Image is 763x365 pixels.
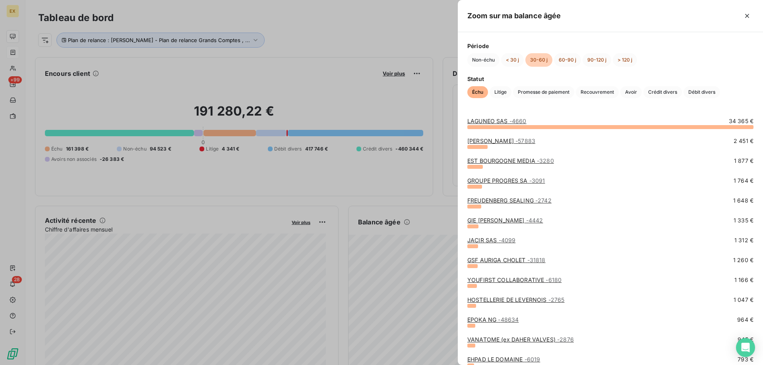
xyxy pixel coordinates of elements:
button: Recouvrement [576,86,619,98]
span: - 4660 [509,118,527,124]
button: Crédit divers [643,86,682,98]
span: 945 € [738,336,753,344]
a: GIE [PERSON_NAME] [467,217,543,224]
span: - 57883 [515,137,535,144]
span: 1 047 € [734,296,753,304]
a: LAGUNEO SAS [467,118,527,124]
span: Statut [467,75,753,83]
button: Échu [467,86,488,98]
span: 2 451 € [734,137,753,145]
span: 1 335 € [734,216,753,224]
button: Débit divers [684,86,720,98]
button: > 120 j [613,53,637,67]
span: 1 166 € [734,276,753,284]
a: EHPAD LE DOMAINE [467,356,540,363]
span: - 2742 [535,197,552,204]
a: VANATOME (ex DAHER VALVES) [467,336,574,343]
button: Litige [490,86,511,98]
span: 1 648 € [733,197,753,205]
span: 964 € [737,316,753,324]
span: - 48634 [498,316,519,323]
span: - 6180 [546,276,562,283]
span: Période [467,42,753,50]
span: - 3280 [537,157,554,164]
a: EST BOURGOGNE MEDIA [467,157,554,164]
a: HOSTELLERIE DE LEVERNOIS [467,296,565,303]
span: - 2876 [557,336,574,343]
a: EPOKA NG [467,316,519,323]
span: 1 877 € [734,157,753,165]
span: - 31818 [527,257,546,263]
span: - 4442 [526,217,543,224]
a: [PERSON_NAME] [467,137,535,144]
button: 90-120 j [583,53,611,67]
span: 34 365 € [729,117,753,125]
a: YOUFIRST COLLABORATIVE [467,276,562,283]
a: JACIR SAS [467,237,515,243]
div: Open Intercom Messenger [736,338,755,357]
button: 30-60 j [525,53,552,67]
span: 793 € [738,355,753,363]
a: FREUDENBERG SEALING [467,197,552,204]
span: - 6019 [525,356,540,363]
span: 1 764 € [734,177,753,185]
span: - 4099 [499,237,516,243]
h5: Zoom sur ma balance âgée [467,10,561,21]
span: 1 312 € [734,236,753,244]
span: - 3091 [529,177,545,184]
button: < 30 j [501,53,524,67]
a: GSF AURIGA CHOLET [467,257,546,263]
a: GROUPE PROGRES SA [467,177,545,184]
button: Promesse de paiement [513,86,574,98]
span: 1 260 € [733,256,753,264]
span: - 2765 [548,296,565,303]
button: Avoir [620,86,642,98]
button: 60-90 j [554,53,581,67]
button: Non-échu [467,53,500,67]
